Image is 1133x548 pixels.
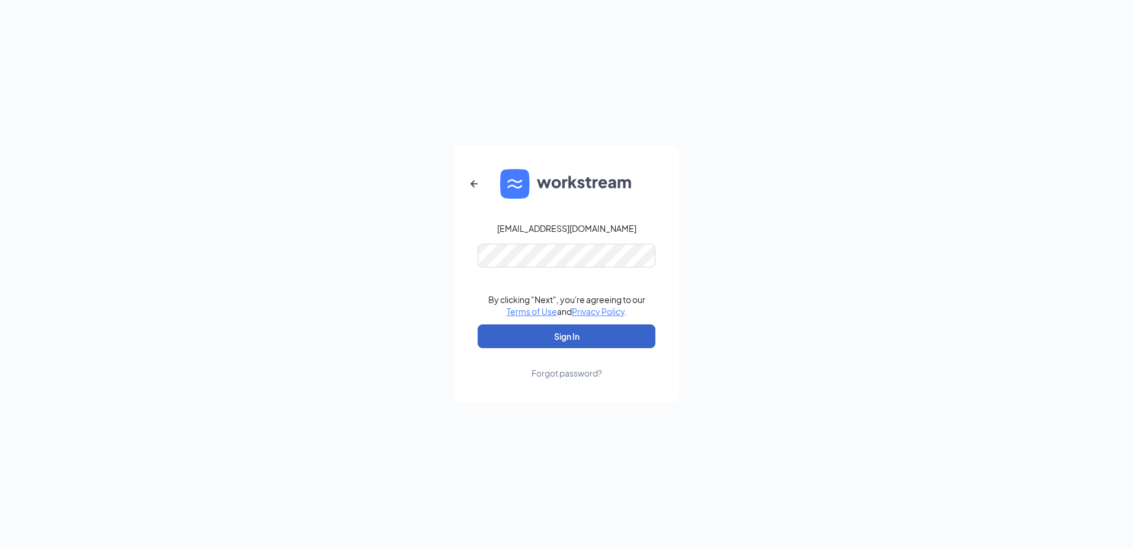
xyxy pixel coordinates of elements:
[500,169,633,199] img: WS logo and Workstream text
[497,222,636,234] div: [EMAIL_ADDRESS][DOMAIN_NAME]
[488,294,645,317] div: By clicking "Next", you're agreeing to our and .
[460,170,488,198] button: ArrowLeftNew
[467,177,481,191] svg: ArrowLeftNew
[572,306,625,317] a: Privacy Policy
[478,324,655,348] button: Sign In
[532,348,602,379] a: Forgot password?
[507,306,557,317] a: Terms of Use
[532,367,602,379] div: Forgot password?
